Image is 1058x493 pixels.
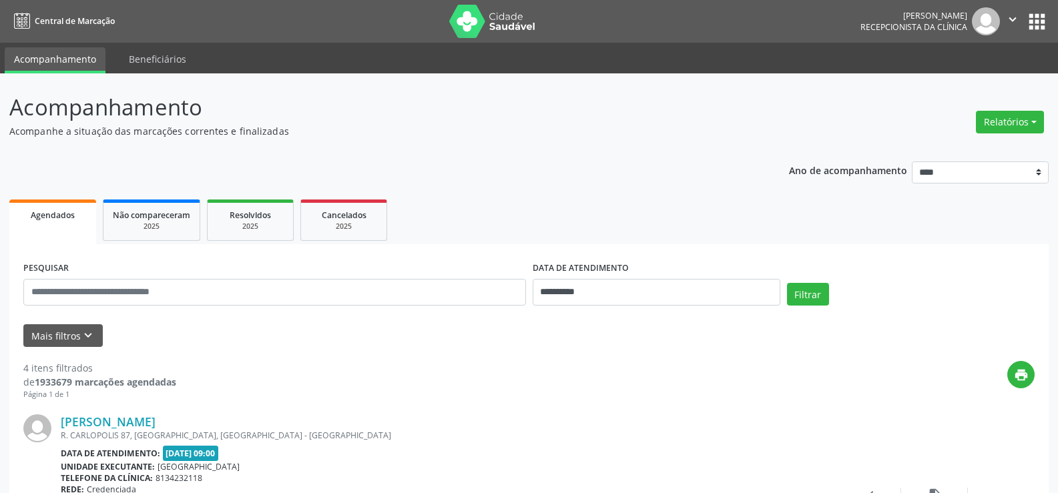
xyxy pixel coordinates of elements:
a: Acompanhamento [5,47,105,73]
span: Não compareceram [113,209,190,221]
b: Telefone da clínica: [61,472,153,484]
button: Filtrar [787,283,829,306]
a: [PERSON_NAME] [61,414,156,429]
a: Central de Marcação [9,10,115,32]
i: keyboard_arrow_down [81,328,95,343]
button:  [1000,7,1025,35]
div: 2025 [113,221,190,231]
p: Acompanhe a situação das marcações correntes e finalizadas [9,124,737,138]
span: Cancelados [322,209,366,221]
p: Ano de acompanhamento [789,161,907,178]
div: de [23,375,176,389]
div: 2025 [310,221,377,231]
img: img [23,414,51,442]
div: 2025 [217,221,284,231]
span: Recepcionista da clínica [860,21,967,33]
span: Central de Marcação [35,15,115,27]
div: [PERSON_NAME] [860,10,967,21]
a: Beneficiários [119,47,196,71]
button: Mais filtroskeyboard_arrow_down [23,324,103,348]
p: Acompanhamento [9,91,737,124]
label: PESQUISAR [23,258,69,279]
span: Resolvidos [230,209,271,221]
label: DATA DE ATENDIMENTO [533,258,629,279]
button: Relatórios [976,111,1044,133]
span: [GEOGRAPHIC_DATA] [158,461,240,472]
img: img [972,7,1000,35]
div: Página 1 de 1 [23,389,176,400]
div: 4 itens filtrados [23,361,176,375]
span: Agendados [31,209,75,221]
span: [DATE] 09:00 [163,446,219,461]
button: apps [1025,10,1049,33]
button: print [1007,361,1035,388]
i: print [1014,368,1029,382]
b: Data de atendimento: [61,448,160,459]
i:  [1005,12,1020,27]
span: 8134232118 [156,472,202,484]
strong: 1933679 marcações agendadas [35,376,176,388]
b: Unidade executante: [61,461,155,472]
div: R. CARLOPOLIS 87, [GEOGRAPHIC_DATA], [GEOGRAPHIC_DATA] - [GEOGRAPHIC_DATA] [61,430,834,441]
